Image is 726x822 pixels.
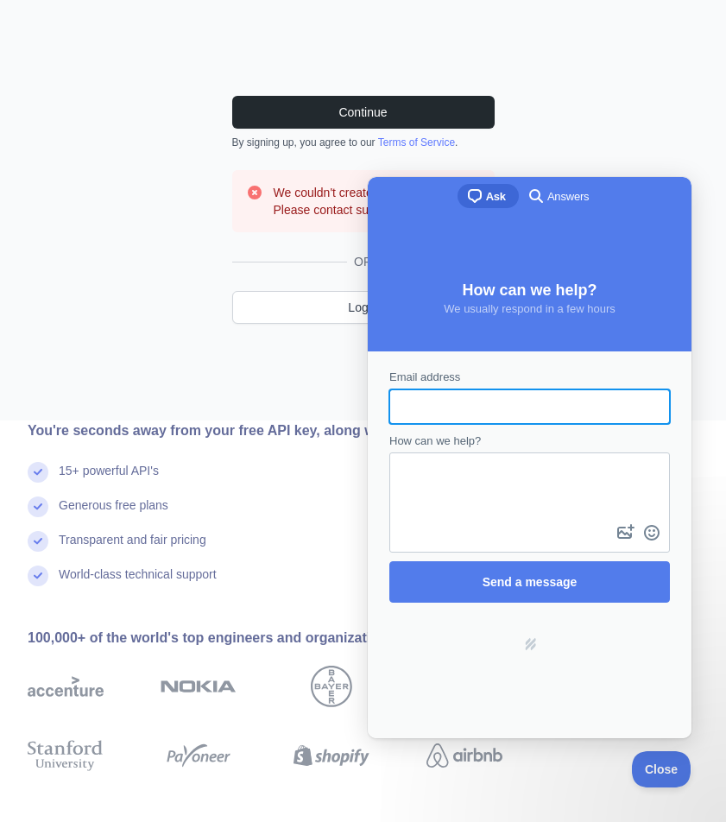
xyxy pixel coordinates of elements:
div: 15+ powerful API's [59,462,159,496]
img: payoneer [161,737,237,775]
div: Generous free plans [59,496,168,531]
img: check mark [28,496,48,517]
img: airbnb [426,737,502,775]
img: check mark [28,566,48,586]
img: bayer [311,666,352,707]
div: You're seconds away from your free API key, along with: [28,420,558,441]
iframe: Help Scout Beacon - Live Chat, Contact Form, and Knowledge Base [368,177,691,738]
iframe: reCAPTCHA [232,8,495,75]
img: stanford university [28,737,104,775]
button: Continue [232,96,495,129]
div: World-class technical support [59,566,217,600]
img: accenture [28,666,104,707]
img: shopify [294,737,369,775]
div: Transparent and fair pricing [59,531,206,566]
a: Login [232,291,495,324]
iframe: Help Scout Beacon - Close [632,751,691,787]
div: 100,000+ of the world's top engineers and organizations run on Abstract: [28,628,558,648]
span: OR [347,253,379,270]
a: Terms of Service [378,136,455,149]
img: nokia [161,666,237,707]
div: By signing up, you agree to our . [232,136,495,149]
h3: We couldn't create your account. Please contact support. [274,184,481,218]
img: check mark [28,531,48,552]
img: check mark [28,462,48,483]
